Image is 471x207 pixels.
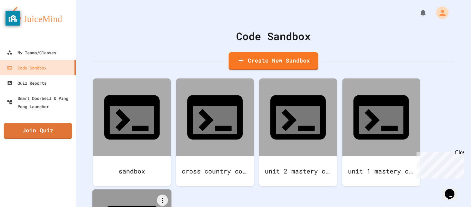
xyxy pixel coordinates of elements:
div: unit 2 mastery coding assignment [259,156,337,186]
a: cross country code [176,78,254,186]
iframe: chat widget [442,179,464,200]
a: unit 1 mastery coding assignment [342,78,420,186]
div: Code Sandbox [93,28,454,44]
a: Create New Sandbox [229,52,318,70]
div: Chat with us now!Close [3,3,48,44]
a: unit 2 mastery coding assignment [259,78,337,186]
div: My Teams/Classes [7,48,56,57]
div: Code Sandbox [7,64,47,72]
div: Quiz Reports [7,79,47,87]
div: cross country code [176,156,254,186]
div: My Notifications [406,7,429,19]
a: Join Quiz [4,123,72,139]
iframe: chat widget [414,149,464,179]
img: logo-orange.svg [7,7,69,25]
div: unit 1 mastery coding assignment [342,156,420,186]
div: Smart Doorbell & Ping Pong Launcher [7,94,73,111]
div: My Account [429,5,450,21]
a: sandbox [93,78,171,186]
button: privacy banner [6,11,20,26]
div: sandbox [93,156,171,186]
